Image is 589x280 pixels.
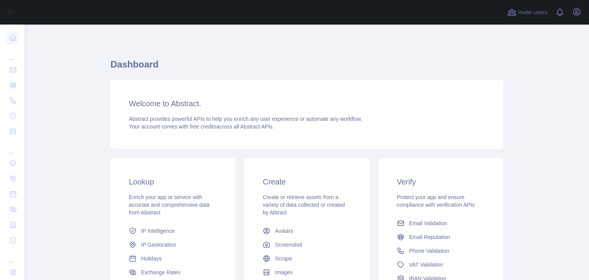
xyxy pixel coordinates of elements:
div: ... [6,249,18,264]
span: free credits [190,124,216,130]
button: Invite users [506,6,549,18]
span: Abstract provides powerful APIs to help you enrich any user experience or automate any workflow. [129,116,362,122]
span: Exchange Rates [141,268,181,276]
a: Scrape [260,252,354,265]
span: Invite users [518,8,548,17]
span: Your account comes with across all Abstract APIs. [129,124,274,130]
h3: Lookup [129,176,217,187]
a: Email Reputation [394,230,488,244]
span: IP Intelligence [141,227,175,235]
a: Email Validation [394,216,488,230]
a: Exchange Rates [126,265,220,279]
span: Images [275,268,293,276]
a: IP Geolocation [126,238,220,252]
a: VAT Validation [394,258,488,272]
a: Images [260,265,354,279]
div: ... [6,46,18,61]
a: Screenshot [260,238,354,252]
a: Holidays [126,252,220,265]
span: Email Validation [409,219,447,227]
span: Scrape [275,255,292,262]
span: IP Geolocation [141,241,176,249]
span: Screenshot [275,241,302,249]
span: Enrich your app or service with accurate and comprehensive data from Abstract [129,194,210,216]
h3: Verify [397,176,485,187]
a: Phone Validation [394,244,488,258]
div: ... [6,140,18,155]
span: Holidays [141,255,162,262]
h1: Dashboard [110,58,503,77]
span: Avatars [275,227,293,235]
span: Phone Validation [409,247,449,255]
h3: Welcome to Abstract. [129,98,485,109]
a: IP Intelligence [126,224,220,238]
h3: Create [263,176,350,187]
span: Email Reputation [409,233,450,241]
a: Avatars [260,224,354,238]
span: Protect your app and ensure compliance with verification APIs [397,194,475,208]
span: VAT Validation [409,261,443,268]
span: Create or retrieve assets from a variety of data collected or created by Abtract [263,194,345,216]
